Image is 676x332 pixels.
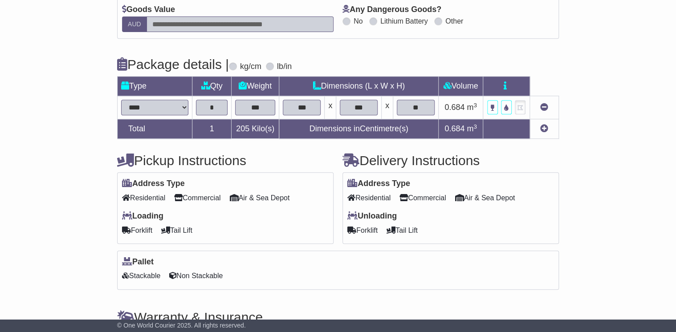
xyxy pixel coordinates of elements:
td: Dimensions in Centimetre(s) [279,119,439,139]
span: Commercial [174,191,220,205]
td: Dimensions (L x W x H) [279,77,439,96]
label: Any Dangerous Goods? [342,5,441,15]
h4: Package details | [117,57,229,72]
label: Other [445,17,463,25]
sup: 3 [473,123,477,130]
td: Qty [192,77,232,96]
span: m [467,103,477,112]
h4: Pickup Instructions [117,153,334,168]
label: Pallet [122,257,154,267]
span: © One World Courier 2025. All rights reserved. [117,322,246,329]
span: Air & Sea Depot [230,191,290,205]
label: Address Type [347,179,410,189]
td: Type [118,77,192,96]
td: x [382,96,393,119]
td: Volume [438,77,483,96]
td: Total [118,119,192,139]
label: Lithium Battery [380,17,428,25]
span: Forklift [122,223,152,237]
h4: Delivery Instructions [342,153,559,168]
h4: Warranty & Insurance [117,310,559,324]
span: Residential [347,191,391,205]
span: Tail Lift [387,223,418,237]
label: Loading [122,211,163,221]
span: Air & Sea Depot [455,191,515,205]
label: lb/in [277,62,292,72]
sup: 3 [473,102,477,109]
span: 205 [236,124,249,133]
label: Unloading [347,211,397,221]
span: 0.684 [444,103,464,112]
label: Goods Value [122,5,175,15]
a: Remove this item [540,103,548,112]
td: Kilo(s) [231,119,279,139]
span: Residential [122,191,165,205]
span: Forklift [347,223,378,237]
td: Weight [231,77,279,96]
span: 0.684 [444,124,464,133]
td: 1 [192,119,232,139]
span: Tail Lift [161,223,192,237]
label: AUD [122,16,147,32]
label: Address Type [122,179,185,189]
span: m [467,124,477,133]
label: No [354,17,362,25]
span: Commercial [399,191,446,205]
a: Add new item [540,124,548,133]
span: Non Stackable [169,269,223,283]
label: kg/cm [240,62,261,72]
td: x [325,96,336,119]
span: Stackable [122,269,160,283]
